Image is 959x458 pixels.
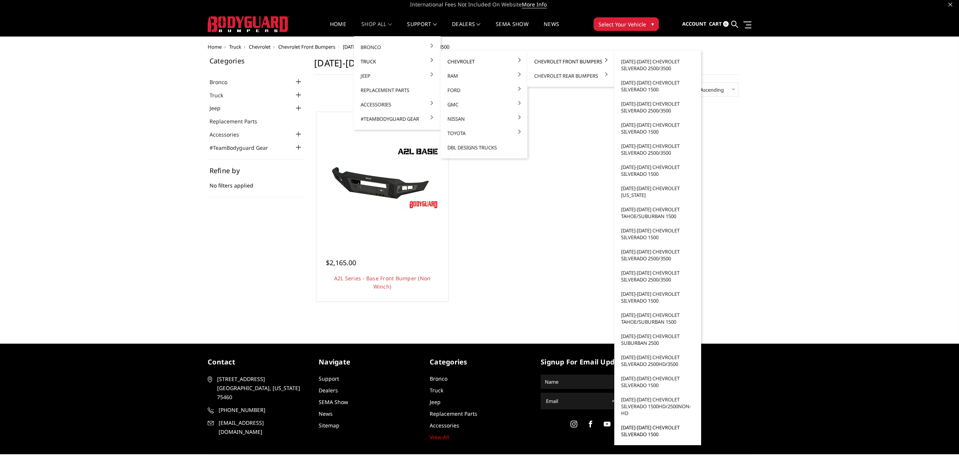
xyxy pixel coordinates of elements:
[651,20,654,28] span: ▾
[357,97,438,112] a: Accessories
[530,54,611,69] a: Chevrolet Front Bumpers
[617,118,698,139] a: [DATE]-[DATE] Chevrolet Silverado 1500
[541,357,640,367] h5: signup for email updates
[617,308,698,329] a: [DATE]-[DATE] Chevrolet Tahoe/Suburban 1500
[522,1,547,8] a: More Info
[330,22,346,36] a: Home
[210,91,233,99] a: Truck
[219,406,306,415] span: [PHONE_NUMBER]
[709,20,722,27] span: Cart
[318,114,447,242] a: A2L Series - Base Front Bumper (Non Winch) A2L Series - Base Front Bumper (Non Winch)
[314,57,739,75] h1: [DATE]-[DATE] Chevrolet Silverado 2500HD/3500
[326,258,356,267] span: $2,165.00
[543,395,609,407] input: Email
[444,83,524,97] a: Ford
[542,376,639,388] input: Name
[208,16,289,32] img: BODYGUARD BUMPERS
[617,244,698,266] a: [DATE]-[DATE] Chevrolet Silverado 2500/3500
[444,112,524,126] a: Nissan
[219,418,306,436] span: [EMAIL_ADDRESS][DOMAIN_NAME]
[430,375,447,382] a: Bronco
[249,43,271,50] a: Chevrolet
[617,139,698,160] a: [DATE]-[DATE] Chevrolet Silverado 2500/3500
[208,43,222,50] a: Home
[617,287,698,308] a: [DATE]-[DATE] Chevrolet Silverado 1500
[444,69,524,83] a: Ram
[343,43,449,50] span: [DATE]-[DATE] Chevrolet Silverado 2500HD/3500
[361,22,392,36] a: shop all
[430,398,441,406] a: Jeep
[617,54,698,75] a: [DATE]-[DATE] Chevrolet Silverado 2500/3500
[319,410,333,417] a: News
[444,140,524,155] a: DBL Designs Trucks
[430,410,477,417] a: Replacement Parts
[229,43,241,50] a: Truck
[210,104,230,112] a: Jeep
[210,144,278,152] a: #TeamBodyguard Gear
[357,112,438,126] a: #TeamBodyguard Gear
[617,350,698,371] a: [DATE]-[DATE] Chevrolet Silverado 2500HD/3500
[617,371,698,392] a: [DATE]-[DATE] Chevrolet Silverado 1500
[444,126,524,140] a: Toyota
[430,357,529,367] h5: Categories
[530,69,611,83] a: Chevrolet Rear Bumpers
[444,54,524,69] a: Chevrolet
[617,420,698,441] a: [DATE]-[DATE] Chevrolet Silverado 1500
[617,329,698,350] a: [DATE]-[DATE] Chevrolet Suburban 2500
[594,17,659,31] button: Select Your Vehicle
[617,202,698,223] a: [DATE]-[DATE] Chevrolet Tahoe/Suburban 1500
[210,57,303,64] h5: Categories
[208,418,307,436] a: [EMAIL_ADDRESS][DOMAIN_NAME]
[723,21,729,27] span: 0
[430,433,449,441] a: View All
[617,223,698,244] a: [DATE]-[DATE] Chevrolet Silverado 1500
[319,398,348,406] a: SEMA Show
[208,406,307,415] a: [PHONE_NUMBER]
[430,387,443,394] a: Truck
[357,54,438,69] a: Truck
[617,97,698,118] a: [DATE]-[DATE] Chevrolet Silverado 2500/3500
[319,422,339,429] a: Sitemap
[496,22,529,36] a: SEMA Show
[210,167,303,197] div: No filters applied
[921,422,959,458] iframe: Chat Widget
[430,422,459,429] a: Accessories
[617,392,698,420] a: [DATE]-[DATE] Chevrolet Silverado 1500HD/2500non-HD
[357,83,438,97] a: Replacement Parts
[208,357,307,367] h5: contact
[319,357,418,367] h5: Navigate
[210,167,303,174] h5: Refine by
[357,40,438,54] a: Bronco
[617,266,698,287] a: [DATE]-[DATE] Chevrolet Silverado 2500/3500
[334,275,431,290] a: A2L Series - Base Front Bumper (Non Winch)
[598,20,646,28] span: Select Your Vehicle
[544,22,559,36] a: News
[407,22,437,36] a: Support
[210,117,267,125] a: Replacement Parts
[210,131,248,138] a: Accessories
[444,97,524,112] a: GMC
[682,14,706,34] a: Account
[682,20,706,27] span: Account
[278,43,335,50] a: Chevrolet Front Bumpers
[617,75,698,97] a: [DATE]-[DATE] Chevrolet Silverado 1500
[217,375,305,402] span: [STREET_ADDRESS] [GEOGRAPHIC_DATA], [US_STATE] 75460
[210,78,237,86] a: Bronco
[617,181,698,202] a: [DATE]-[DATE] Chevrolet [US_STATE]
[452,22,481,36] a: Dealers
[617,160,698,181] a: [DATE]-[DATE] Chevrolet Silverado 1500
[709,14,729,34] a: Cart 0
[357,69,438,83] a: Jeep
[319,375,339,382] a: Support
[319,387,338,394] a: Dealers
